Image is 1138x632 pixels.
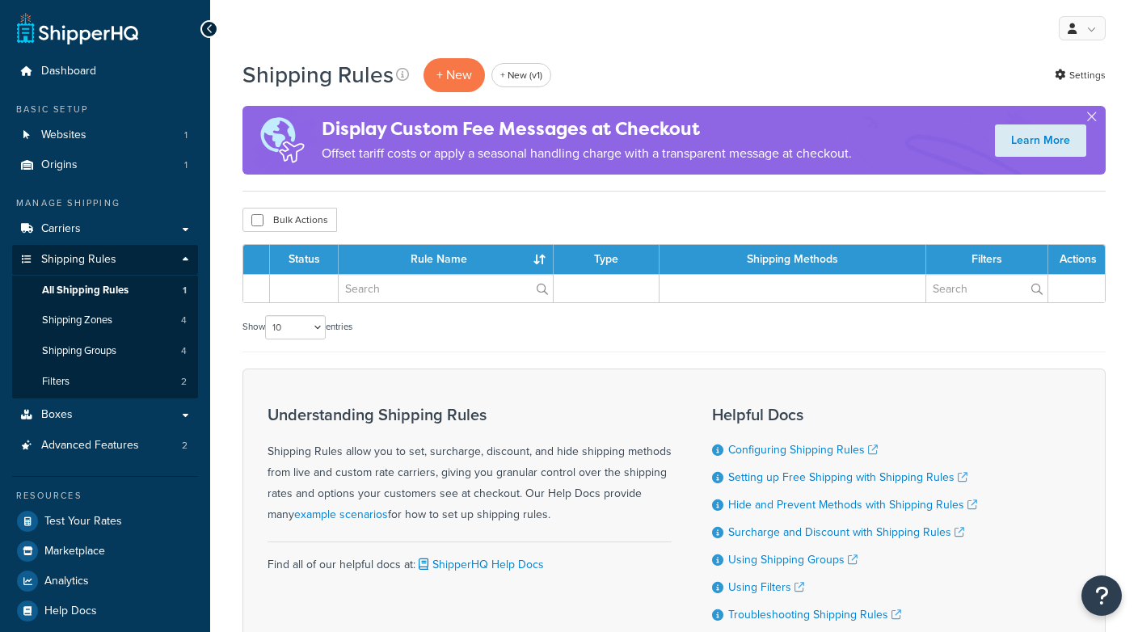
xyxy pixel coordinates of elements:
label: Show entries [242,315,352,339]
img: duties-banner-06bc72dcb5fe05cb3f9472aba00be2ae8eb53ab6f0d8bb03d382ba314ac3c341.png [242,106,322,175]
a: Carriers [12,214,198,244]
span: Advanced Features [41,439,139,453]
a: Shipping Zones 4 [12,305,198,335]
th: Filters [926,245,1048,274]
a: example scenarios [294,506,388,523]
a: Advanced Features 2 [12,431,198,461]
span: Filters [42,375,70,389]
p: + New [424,58,485,91]
a: Settings [1055,64,1106,86]
a: Boxes [12,400,198,430]
h4: Display Custom Fee Messages at Checkout [322,116,852,142]
span: Analytics [44,575,89,588]
th: Status [270,245,339,274]
a: Marketplace [12,537,198,566]
span: 1 [184,129,188,142]
input: Search [926,275,1047,302]
div: Basic Setup [12,103,198,116]
a: Origins 1 [12,150,198,180]
li: Shipping Groups [12,336,198,366]
span: Origins [41,158,78,172]
h3: Helpful Docs [712,406,977,423]
button: Open Resource Center [1081,575,1122,616]
a: Troubleshooting Shipping Rules [728,606,901,623]
div: Resources [12,489,198,503]
a: ShipperHQ Home [17,12,138,44]
a: Configuring Shipping Rules [728,441,878,458]
a: Surcharge and Discount with Shipping Rules [728,524,964,541]
a: Using Shipping Groups [728,551,858,568]
a: Hide and Prevent Methods with Shipping Rules [728,496,977,513]
span: 4 [181,314,187,327]
th: Type [554,245,660,274]
span: Dashboard [41,65,96,78]
span: Shipping Groups [42,344,116,358]
a: Analytics [12,567,198,596]
a: All Shipping Rules 1 [12,276,198,305]
span: 2 [182,439,188,453]
a: Test Your Rates [12,507,198,536]
span: Shipping Rules [41,253,116,267]
span: Websites [41,129,86,142]
span: Carriers [41,222,81,236]
li: Websites [12,120,198,150]
span: 4 [181,344,187,358]
button: Bulk Actions [242,208,337,232]
li: Advanced Features [12,431,198,461]
span: Boxes [41,408,73,422]
a: Filters 2 [12,367,198,397]
li: Origins [12,150,198,180]
span: Test Your Rates [44,515,122,529]
li: Filters [12,367,198,397]
input: Search [339,275,553,302]
span: Marketplace [44,545,105,558]
div: Shipping Rules allow you to set, surcharge, discount, and hide shipping methods from live and cus... [268,406,672,525]
a: Websites 1 [12,120,198,150]
a: Setting up Free Shipping with Shipping Rules [728,469,967,486]
span: 1 [184,158,188,172]
span: 2 [181,375,187,389]
li: All Shipping Rules [12,276,198,305]
p: Offset tariff costs or apply a seasonal handling charge with a transparent message at checkout. [322,142,852,165]
h3: Understanding Shipping Rules [268,406,672,423]
a: Learn More [995,124,1086,157]
div: Manage Shipping [12,196,198,210]
a: Help Docs [12,596,198,626]
th: Actions [1048,245,1105,274]
span: All Shipping Rules [42,284,129,297]
li: Shipping Zones [12,305,198,335]
th: Shipping Methods [660,245,926,274]
a: ShipperHQ Help Docs [415,556,544,573]
a: Shipping Groups 4 [12,336,198,366]
select: Showentries [265,315,326,339]
span: Help Docs [44,605,97,618]
a: + New (v1) [491,63,551,87]
div: Find all of our helpful docs at: [268,541,672,575]
a: Shipping Rules [12,245,198,275]
li: Shipping Rules [12,245,198,398]
span: Shipping Zones [42,314,112,327]
a: Dashboard [12,57,198,86]
span: 1 [183,284,187,297]
a: Using Filters [728,579,804,596]
h1: Shipping Rules [242,59,394,91]
th: Rule Name [339,245,554,274]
